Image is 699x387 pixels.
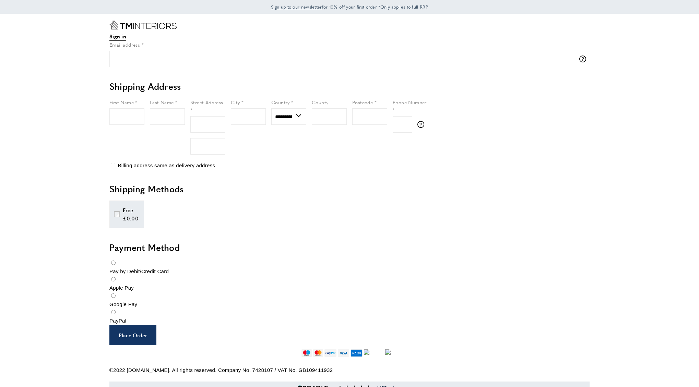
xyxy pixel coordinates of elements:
[364,349,384,357] img: discover
[324,349,336,357] img: paypal
[109,267,590,276] div: Pay by Debit/Credit Card
[417,121,428,128] button: More information
[109,99,134,106] span: First Name
[271,4,428,10] span: for 10% off your first order *Only applies to full RRP
[109,367,333,373] span: ©2022 [DOMAIN_NAME]. All rights reserved. Company No. 7428107 / VAT No. GB109411932
[579,56,590,62] button: More information
[312,99,328,106] span: County
[150,99,174,106] span: Last Name
[231,99,240,106] span: City
[393,99,427,106] span: Phone Number
[109,317,590,325] div: PayPal
[385,349,397,357] img: jcb
[109,80,590,93] h2: Shipping Address
[109,325,156,345] button: Place Order
[109,32,126,41] a: Sign in
[111,163,115,167] input: Billing address same as delivery address
[301,349,311,357] img: maestro
[271,3,322,10] a: Sign up to our newsletter
[123,206,139,214] div: Free
[109,241,590,254] h2: Payment Method
[313,349,323,357] img: mastercard
[109,300,590,309] div: Google Pay
[271,99,290,106] span: Country
[109,183,590,195] h2: Shipping Methods
[109,284,590,292] div: Apple Pay
[118,162,215,168] span: Billing address same as delivery address
[351,349,363,357] img: american-express
[109,41,140,48] span: Email address
[190,99,223,106] span: Street Address
[109,21,177,29] a: Go to Home page
[123,214,139,222] div: £0.00
[352,99,373,106] span: Postcode
[338,349,349,357] img: visa
[271,4,322,10] span: Sign up to our newsletter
